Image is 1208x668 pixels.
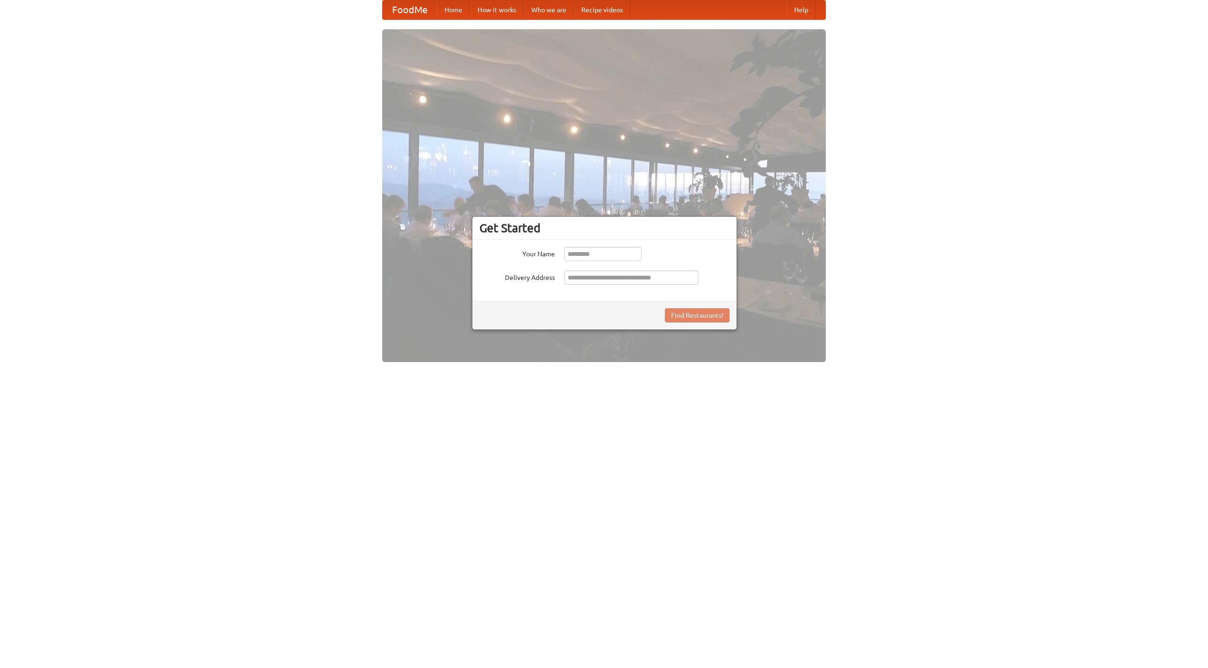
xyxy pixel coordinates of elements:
button: Find Restaurants! [665,308,730,322]
a: How it works [470,0,524,19]
h3: Get Started [479,221,730,235]
a: Recipe videos [574,0,630,19]
label: Your Name [479,247,555,259]
a: Home [437,0,470,19]
a: FoodMe [383,0,437,19]
a: Who we are [524,0,574,19]
label: Delivery Address [479,271,555,282]
a: Help [787,0,816,19]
